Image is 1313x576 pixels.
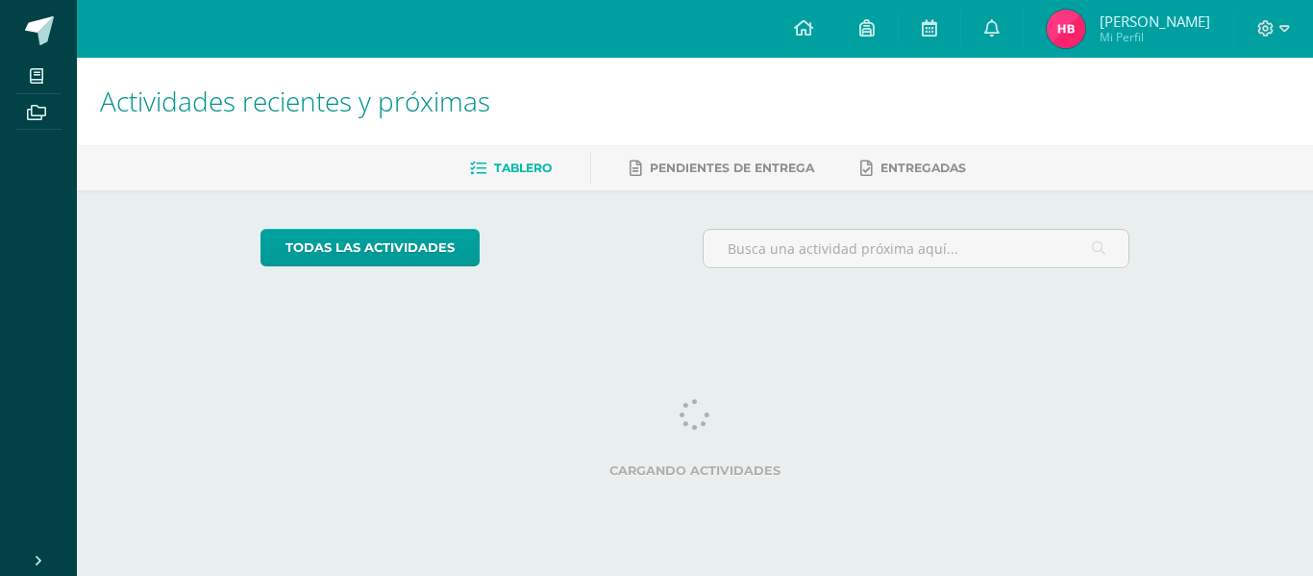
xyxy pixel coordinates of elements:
[630,153,814,184] a: Pendientes de entrega
[860,153,966,184] a: Entregadas
[1100,12,1210,31] span: [PERSON_NAME]
[704,230,1129,267] input: Busca una actividad próxima aquí...
[650,161,814,175] span: Pendientes de entrega
[1047,10,1085,48] img: 0c3cdfd8b5a42e130c35f5b1e91bda71.png
[260,229,480,266] a: todas las Actividades
[880,161,966,175] span: Entregadas
[1100,29,1210,45] span: Mi Perfil
[100,83,490,119] span: Actividades recientes y próximas
[260,463,1130,478] label: Cargando actividades
[470,153,552,184] a: Tablero
[494,161,552,175] span: Tablero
